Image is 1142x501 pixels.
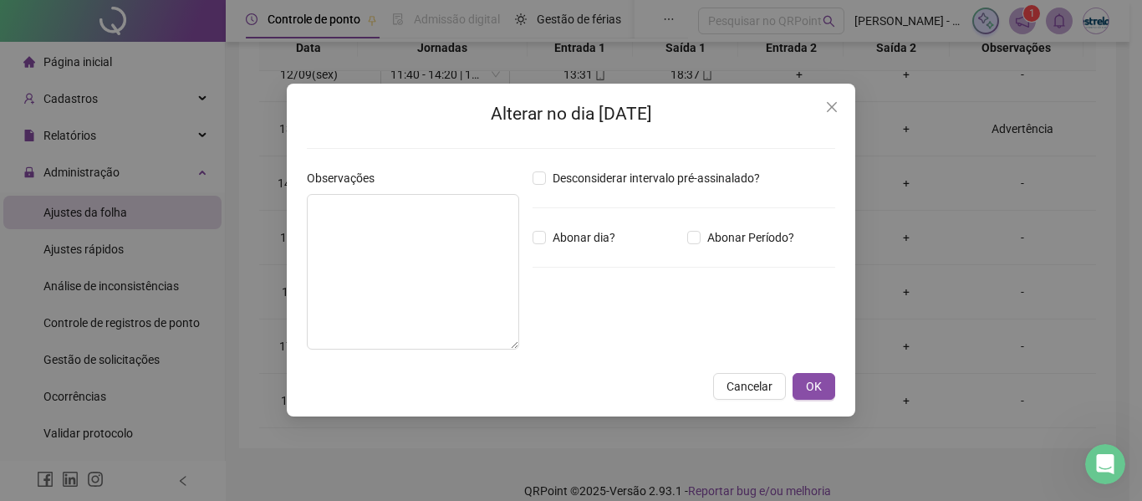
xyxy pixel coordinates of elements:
span: close [825,100,839,114]
button: Cancelar [713,373,786,400]
iframe: Intercom live chat [1085,444,1125,484]
span: Cancelar [726,377,772,396]
span: Desconsiderar intervalo pré-assinalado? [546,169,767,187]
h2: Alterar no dia [DATE] [307,100,835,128]
button: OK [793,373,835,400]
span: Abonar Período? [701,228,801,247]
button: Close [818,94,845,120]
span: OK [806,377,822,396]
span: Abonar dia? [546,228,622,247]
label: Observações [307,169,385,187]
